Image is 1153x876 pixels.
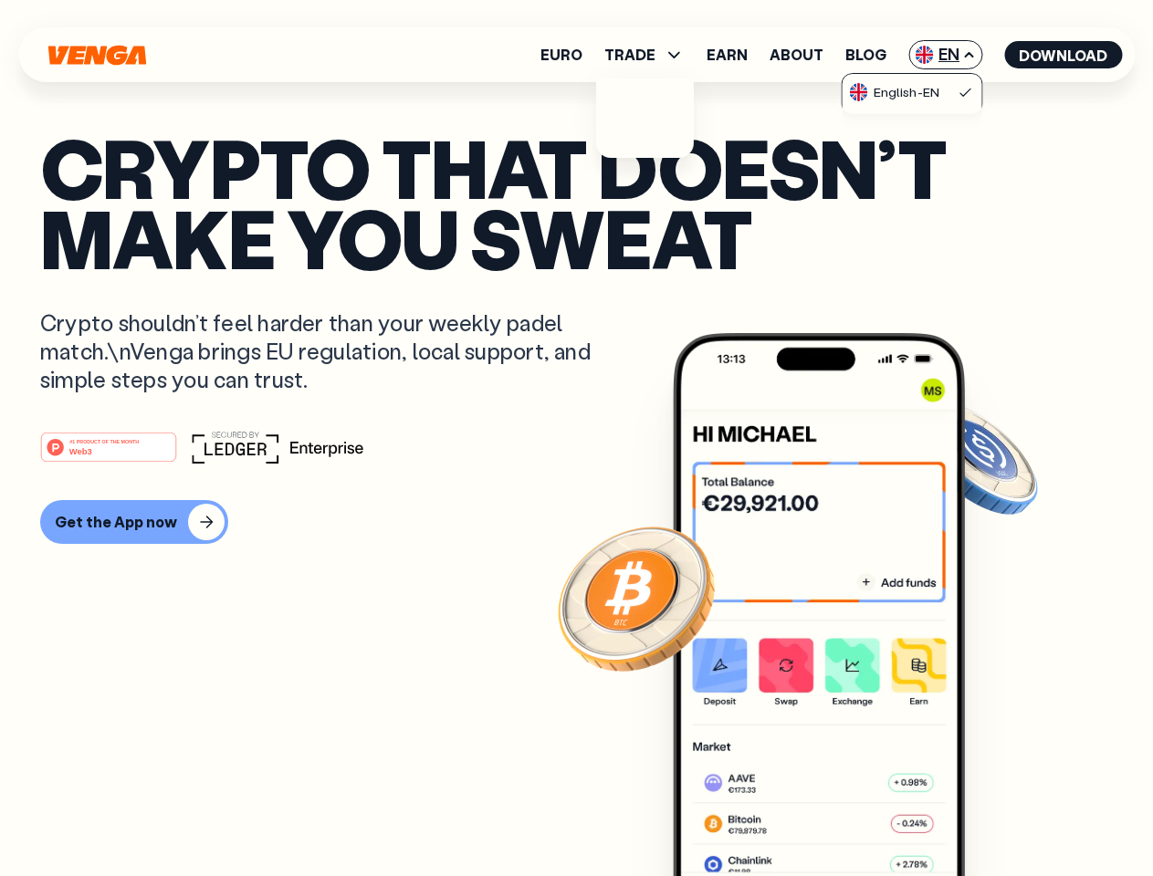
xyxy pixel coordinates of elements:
span: TRADE [604,47,655,62]
span: TRADE [604,44,685,66]
button: Get the App now [40,500,228,544]
tspan: Web3 [69,445,92,455]
span: EN [908,40,982,69]
a: About [770,47,823,62]
a: Euro [540,47,582,62]
a: #1 PRODUCT OF THE MONTHWeb3 [40,443,177,466]
div: Get the App now [55,513,177,531]
p: Crypto that doesn’t make you sweat [40,132,1113,272]
a: Get the App now [40,500,1113,544]
img: flag-uk [850,83,868,101]
a: flag-ukEnglish-EN [843,74,981,109]
img: Bitcoin [554,516,718,680]
div: English - EN [850,83,939,101]
img: flag-uk [915,46,933,64]
svg: Home [46,45,148,66]
a: Earn [707,47,748,62]
tspan: #1 PRODUCT OF THE MONTH [69,438,139,443]
button: Download [1004,41,1122,68]
a: Blog [845,47,886,62]
p: Crypto shouldn’t feel harder than your weekly padel match.\nVenga brings EU regulation, local sup... [40,308,617,394]
img: USDC coin [910,392,1042,524]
